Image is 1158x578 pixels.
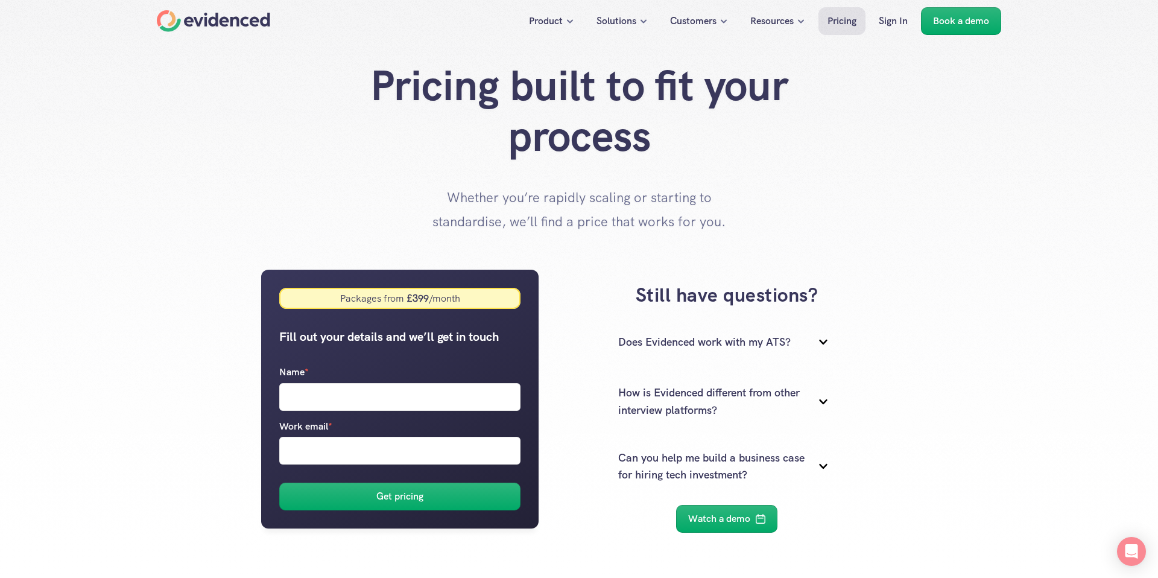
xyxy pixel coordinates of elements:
p: Resources [750,13,794,29]
p: How is Evidenced different from other interview platforms? [618,384,805,419]
input: Name* [279,383,520,411]
p: Product [529,13,563,29]
p: Can you help me build a business case for hiring tech investment? [618,449,805,484]
a: Home [157,10,270,32]
p: Customers [670,13,717,29]
p: Book a demo [933,13,989,29]
h5: Fill out your details and we’ll get in touch [279,327,520,346]
input: Work email* [279,437,520,465]
p: Watch a demo [688,511,750,527]
p: Sign In [879,13,908,29]
a: Pricing [818,7,865,35]
strong: £ 399 [403,292,428,305]
p: Whether you’re rapidly scaling or starting to standardise, we’ll find a price that works for you. [428,186,730,233]
div: Open Intercom Messenger [1117,537,1146,566]
div: Packages from /month [340,292,460,305]
p: Does Evidenced work with my ATS? [618,334,805,351]
h6: Get pricing [376,489,423,505]
a: Watch a demo [676,505,777,533]
button: Get pricing [279,483,520,510]
p: Name [279,364,309,380]
h3: Still have questions? [569,282,885,309]
p: Work email [279,419,332,434]
a: Sign In [870,7,917,35]
p: Solutions [596,13,636,29]
h1: Pricing built to fit your process [338,60,820,162]
a: Book a demo [921,7,1001,35]
p: Pricing [827,13,856,29]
